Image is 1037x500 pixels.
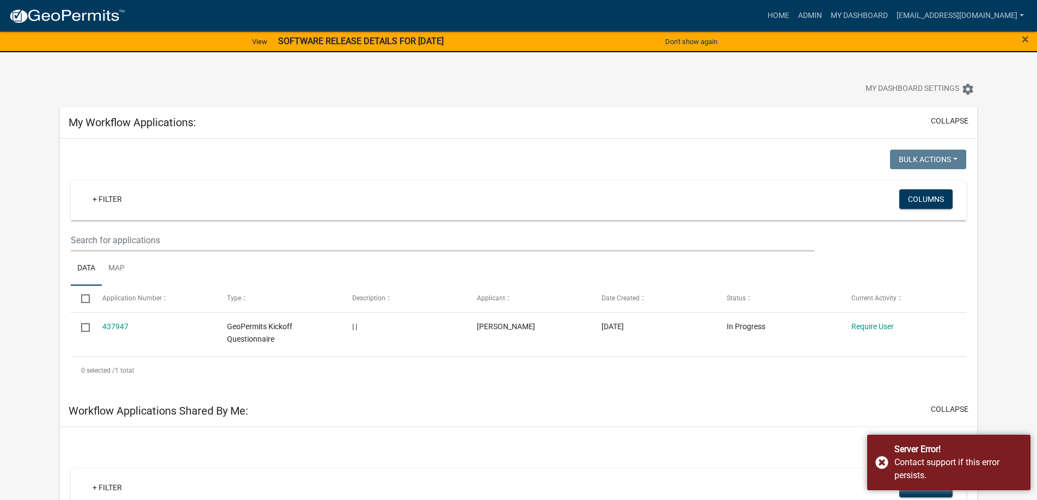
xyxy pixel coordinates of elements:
[467,286,591,312] datatable-header-cell: Applicant
[69,116,196,129] h5: My Workflow Applications:
[81,367,115,374] span: 0 selected /
[892,5,1028,26] a: [EMAIL_ADDRESS][DOMAIN_NAME]
[341,286,466,312] datatable-header-cell: Description
[727,322,765,331] span: In Progress
[227,322,292,343] span: GeoPermits Kickoff Questionnaire
[102,251,131,286] a: Map
[794,5,826,26] a: Admin
[71,251,102,286] a: Data
[841,286,966,312] datatable-header-cell: Current Activity
[894,443,1022,456] div: Server Error!
[1022,33,1029,46] button: Close
[102,294,162,302] span: Application Number
[60,139,977,395] div: collapse
[352,322,357,331] span: | |
[248,33,272,51] a: View
[71,229,814,251] input: Search for applications
[763,5,794,26] a: Home
[84,478,131,497] a: + Filter
[102,322,128,331] a: 437947
[477,294,505,302] span: Applicant
[92,286,217,312] datatable-header-cell: Application Number
[857,78,983,100] button: My Dashboard Settingssettings
[278,36,444,46] strong: SOFTWARE RELEASE DETAILS FOR [DATE]
[931,404,968,415] button: collapse
[84,189,131,209] a: + Filter
[851,294,897,302] span: Current Activity
[866,83,959,96] span: My Dashboard Settings
[602,322,624,331] span: 06/18/2025
[217,286,341,312] datatable-header-cell: Type
[71,286,91,312] datatable-header-cell: Select
[591,286,716,312] datatable-header-cell: Date Created
[931,115,968,127] button: collapse
[894,456,1022,482] div: Contact support if this error persists.
[961,83,974,96] i: settings
[727,294,746,302] span: Status
[826,5,892,26] a: My Dashboard
[716,286,841,312] datatable-header-cell: Status
[1022,32,1029,47] span: ×
[890,150,966,169] button: Bulk Actions
[899,189,953,209] button: Columns
[661,33,722,51] button: Don't show again
[69,404,248,417] h5: Workflow Applications Shared By Me:
[477,322,535,331] span: Shannon Smith
[602,294,640,302] span: Date Created
[352,294,385,302] span: Description
[851,322,894,331] a: Require User
[227,294,241,302] span: Type
[71,357,966,384] div: 1 total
